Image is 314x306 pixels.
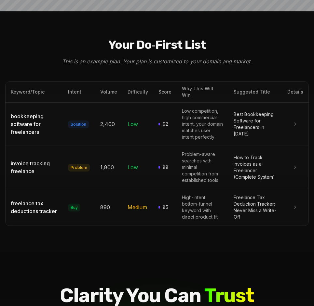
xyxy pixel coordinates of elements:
td: 890 [95,189,122,225]
th: Details [282,82,308,103]
th: Why This Will Win [177,82,228,103]
th: Intent [63,82,95,103]
td: How to Track Invoices as a Freelancer (Complete System) [228,146,282,189]
span: Low [128,164,138,171]
th: Keyword/Topic [6,82,63,103]
span: Buy [68,204,80,211]
span: 88 [163,164,171,171]
div: bookkeeping software for freelancers [11,112,58,136]
th: Suggested Title [228,82,282,103]
span: Low [128,121,138,127]
td: 2,400 [95,102,122,146]
span: 92 [163,121,171,127]
div: invoice tracking freelance [11,159,58,175]
td: Low competition, high commercial intent, your domain matches user intent perfectly [177,102,228,146]
td: High-intent bottom-funnel keyword with direct product fit [177,189,228,225]
span: Problem [68,164,90,172]
th: Score [153,82,177,103]
span: Solution [68,121,89,128]
div: freelance tax deductions tracker [11,199,58,215]
h2: Your Do‑First List [5,37,309,52]
td: Freelance Tax Deduction Tracker: Never Miss a Write-Off [228,189,282,225]
th: Volume [95,82,122,103]
th: Difficulty [122,82,153,103]
td: Problem-aware searches with minimal competition from established tools [177,146,228,189]
td: Best Bookkeeping Software for Freelancers in [DATE] [228,102,282,146]
td: 1,800 [95,146,122,189]
span: 85 [163,204,171,210]
span: Medium [128,204,147,210]
em: This is an example plan. Your plan is customized to your domain and market. [62,58,252,65]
